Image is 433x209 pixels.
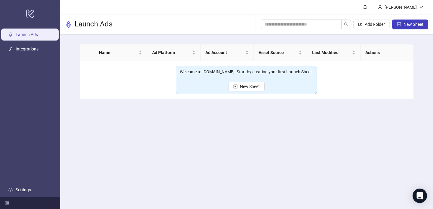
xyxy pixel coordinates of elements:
[205,49,244,56] span: Ad Account
[404,22,423,27] span: New Sheet
[382,4,419,11] div: [PERSON_NAME]
[152,49,191,56] span: Ad Platform
[75,20,112,29] h3: Launch Ads
[233,84,238,89] span: plus-square
[358,22,362,26] span: folder-add
[147,44,201,61] th: Ad Platform
[201,44,254,61] th: Ad Account
[99,49,137,56] span: Name
[180,68,313,75] div: Welcome to [DOMAIN_NAME]. Start by creating your first Launch Sheet.
[229,82,265,91] button: New Sheet
[378,5,382,9] span: user
[307,44,361,61] th: Last Modified
[365,22,385,27] span: Add Folder
[254,44,307,61] th: Asset Source
[16,32,38,37] a: Launch Ads
[361,44,414,61] th: Actions
[94,44,147,61] th: Name
[419,5,423,9] span: down
[413,189,427,203] div: Open Intercom Messenger
[16,187,31,192] a: Settings
[240,84,260,89] span: New Sheet
[65,21,72,28] span: rocket
[5,201,9,205] span: menu-fold
[392,20,428,29] button: New Sheet
[16,47,38,51] a: Integrations
[397,22,401,26] span: plus-square
[259,49,297,56] span: Asset Source
[363,5,367,9] span: bell
[344,22,348,26] span: search
[312,49,351,56] span: Last Modified
[353,20,390,29] button: Add Folder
